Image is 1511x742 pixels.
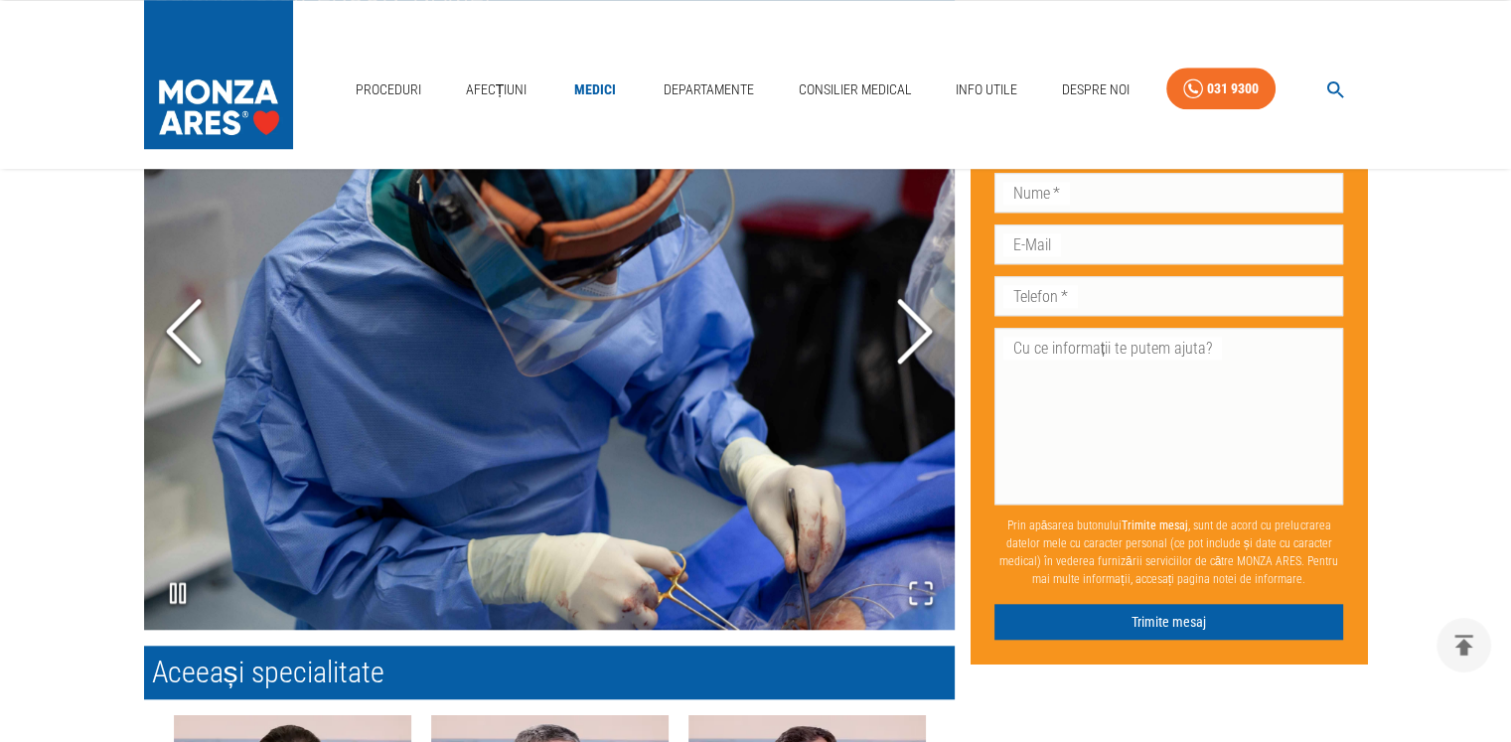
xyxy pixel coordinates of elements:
button: Open Fullscreen [887,559,955,630]
button: Trimite mesaj [994,604,1344,641]
b: Trimite mesaj [1122,519,1188,532]
a: Departamente [656,70,762,110]
a: Info Utile [948,70,1025,110]
button: delete [1436,618,1491,672]
a: Medici [563,70,627,110]
a: Despre Noi [1054,70,1137,110]
img: ZoulbR5LeNNTw5FT_IMG_9884.jpg [144,35,955,630]
button: Play or Pause Slideshow [144,559,212,630]
button: Next Slide [875,222,955,443]
div: 031 9300 [1207,76,1259,101]
button: Previous Slide [144,222,224,443]
p: Prin apăsarea butonului , sunt de acord cu prelucrarea datelor mele cu caracter personal (ce pot ... [994,509,1344,596]
a: 031 9300 [1166,68,1276,110]
h2: Aceeași specialitate [144,646,955,699]
a: Afecțiuni [458,70,535,110]
a: Consilier Medical [790,70,919,110]
a: Proceduri [348,70,429,110]
div: Go to Slide 1 [144,35,955,630]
